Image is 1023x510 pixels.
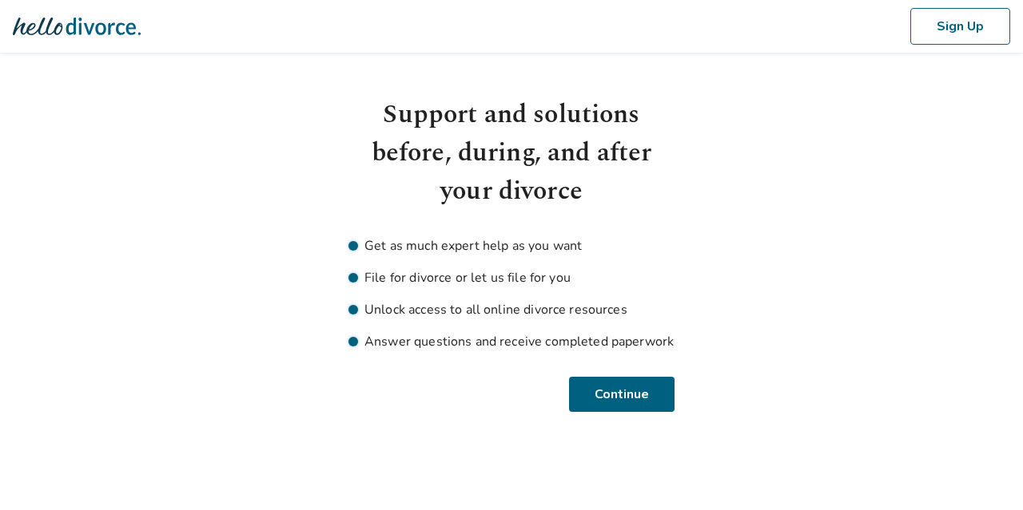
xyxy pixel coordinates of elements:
[13,10,141,42] img: Hello Divorce Logo
[348,236,675,255] li: Get as much expert help as you want
[348,96,675,211] h1: Support and solutions before, during, and after your divorce
[348,300,675,319] li: Unlock access to all online divorce resources
[348,268,675,287] li: File for divorce or let us file for you
[348,332,675,351] li: Answer questions and receive completed paperwork
[569,377,675,412] button: Continue
[910,8,1010,45] button: Sign Up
